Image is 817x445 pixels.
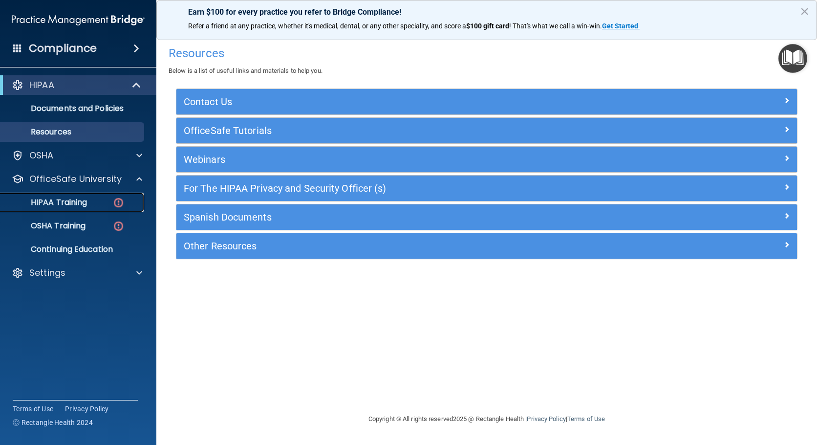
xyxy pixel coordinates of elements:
[29,267,65,279] p: Settings
[6,221,86,231] p: OSHA Training
[169,47,805,60] h4: Resources
[184,94,790,110] a: Contact Us
[13,404,53,414] a: Terms of Use
[12,173,142,185] a: OfficeSafe University
[184,123,790,138] a: OfficeSafe Tutorials
[184,183,635,194] h5: For The HIPAA Privacy and Security Officer (s)
[6,104,140,113] p: Documents and Policies
[800,3,809,19] button: Close
[602,22,638,30] strong: Get Started
[567,415,605,423] a: Terms of Use
[184,125,635,136] h5: OfficeSafe Tutorials
[29,150,54,161] p: OSHA
[188,7,785,17] p: Earn $100 for every practice you refer to Bridge Compliance!
[188,22,466,30] span: Refer a friend at any practice, whether it's medical, dental, or any other speciality, and score a
[308,403,665,435] div: Copyright © All rights reserved 2025 @ Rectangle Health | |
[12,79,142,91] a: HIPAA
[509,22,602,30] span: ! That's what we call a win-win.
[184,212,635,222] h5: Spanish Documents
[778,44,807,73] button: Open Resource Center
[527,415,565,423] a: Privacy Policy
[29,79,54,91] p: HIPAA
[29,173,122,185] p: OfficeSafe University
[184,96,635,107] h5: Contact Us
[184,241,635,251] h5: Other Resources
[466,22,509,30] strong: $100 gift card
[112,197,125,209] img: danger-circle.6113f641.png
[6,245,140,254] p: Continuing Education
[184,152,790,167] a: Webinars
[12,150,142,161] a: OSHA
[6,198,87,207] p: HIPAA Training
[184,180,790,196] a: For The HIPAA Privacy and Security Officer (s)
[602,22,640,30] a: Get Started
[12,267,142,279] a: Settings
[65,404,109,414] a: Privacy Policy
[112,220,125,232] img: danger-circle.6113f641.png
[12,10,145,30] img: PMB logo
[13,418,93,427] span: Ⓒ Rectangle Health 2024
[169,67,322,74] span: Below is a list of useful links and materials to help you.
[648,376,805,415] iframe: Drift Widget Chat Controller
[184,154,635,165] h5: Webinars
[6,127,140,137] p: Resources
[29,42,97,55] h4: Compliance
[184,238,790,254] a: Other Resources
[184,209,790,225] a: Spanish Documents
